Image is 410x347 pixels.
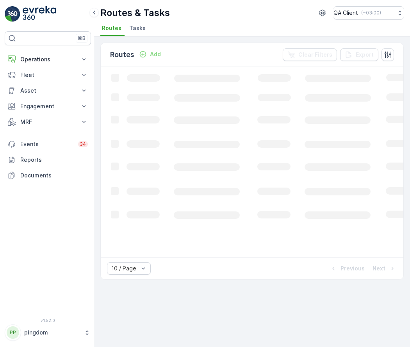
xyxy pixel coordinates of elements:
button: Next [372,264,397,273]
p: Documents [20,172,88,179]
span: Routes [102,24,121,32]
p: MRF [20,118,75,126]
span: v 1.52.0 [5,318,91,323]
button: PPpingdom [5,324,91,341]
button: Engagement [5,98,91,114]
img: logo_light-DOdMpM7g.png [23,6,56,22]
p: Events [20,140,73,148]
p: Previous [340,265,365,272]
a: Reports [5,152,91,168]
p: pingdom [24,329,80,336]
p: Export [356,51,374,59]
button: Export [340,48,378,61]
p: Fleet [20,71,75,79]
button: Add [136,50,164,59]
button: Operations [5,52,91,67]
p: Routes & Tasks [100,7,170,19]
button: Fleet [5,67,91,83]
p: Add [150,50,161,58]
span: Tasks [129,24,146,32]
p: Next [373,265,385,272]
button: QA Client(+03:00) [333,6,404,20]
button: Clear Filters [283,48,337,61]
p: 34 [80,141,86,147]
button: Asset [5,83,91,98]
p: ⌘B [78,35,86,41]
button: MRF [5,114,91,130]
p: Reports [20,156,88,164]
p: Clear Filters [298,51,332,59]
p: Routes [110,49,134,60]
a: Documents [5,168,91,183]
div: PP [7,326,19,339]
p: QA Client [333,9,358,17]
a: Events34 [5,136,91,152]
button: Previous [329,264,365,273]
p: Operations [20,55,75,63]
img: logo [5,6,20,22]
p: Engagement [20,102,75,110]
p: Asset [20,87,75,95]
p: ( +03:00 ) [361,10,381,16]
